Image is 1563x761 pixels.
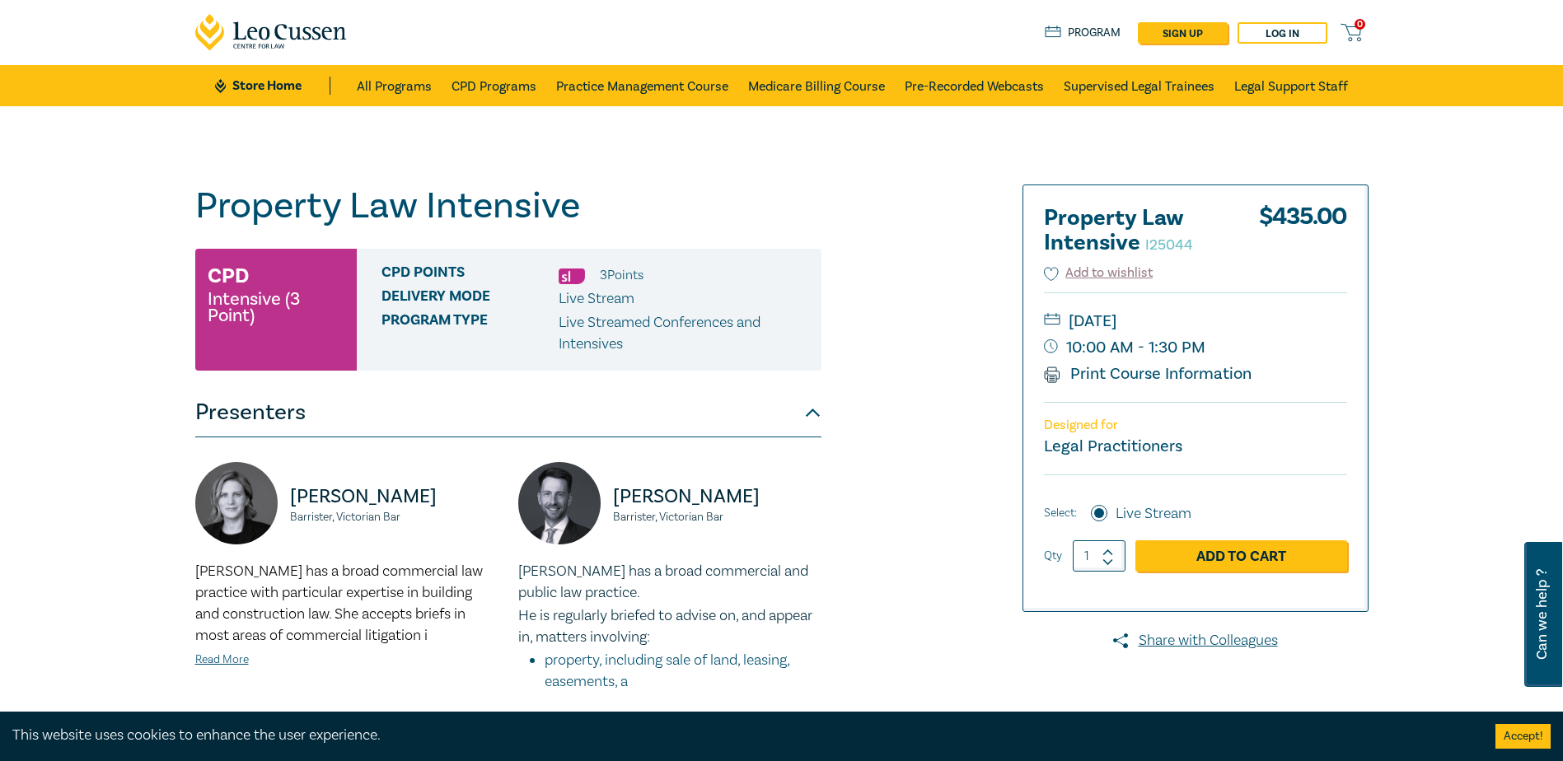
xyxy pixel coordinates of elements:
a: All Programs [357,65,432,106]
button: Add to wishlist [1044,264,1154,282]
a: Read More [518,710,572,725]
div: This website uses cookies to enhance the user experience. [12,725,1471,746]
span: Select: [1044,504,1077,522]
img: https://s3.ap-southeast-2.amazonaws.com/leo-cussen-store-production-content/Contacts/Tom%20Egan/T... [518,462,601,544]
span: Delivery Mode [381,288,559,310]
small: Legal Practitioners [1044,436,1182,457]
p: [PERSON_NAME] [290,483,498,510]
h3: CPD [208,261,249,291]
small: Barrister, Victorian Bar [290,511,498,523]
h1: Property Law Intensive [195,184,821,227]
small: I25044 [1145,236,1193,254]
a: Store Home [215,77,330,95]
span: [PERSON_NAME] has a broad commercial law practice with particular expertise in building and const... [195,562,483,645]
button: Accept cookies [1495,724,1551,749]
a: CPD Programs [452,65,536,106]
label: Qty [1044,547,1062,565]
p: He is regularly briefed to advise on, and appear in, matters involving: [518,605,821,648]
a: Supervised Legal Trainees [1064,65,1214,106]
img: Substantive Law [559,268,585,284]
small: [DATE] [1044,308,1347,334]
span: Program type [381,312,559,355]
a: Pre-Recorded Webcasts [905,65,1044,106]
a: Log in [1238,22,1327,44]
div: $ 435.00 [1259,206,1347,264]
span: Can we help ? [1534,552,1550,677]
a: Legal Support Staff [1234,65,1348,106]
a: Program [1045,24,1121,42]
small: Intensive (3 Point) [208,291,344,324]
li: property, including sale of land, leasing, easements, a [545,650,821,693]
p: [PERSON_NAME] [613,483,821,510]
h2: Property Law Intensive [1044,206,1225,255]
a: sign up [1138,22,1228,44]
small: 10:00 AM - 1:30 PM [1044,334,1347,361]
p: Designed for [1044,418,1347,433]
p: [PERSON_NAME] has a broad commercial and public law practice. [518,561,821,604]
a: Medicare Billing Course [748,65,885,106]
input: 1 [1073,540,1125,572]
li: 3 Point s [600,264,643,286]
span: CPD Points [381,264,559,286]
a: Share with Colleagues [1023,630,1369,651]
small: Barrister, Victorian Bar [613,511,821,523]
button: Presenters [195,388,821,437]
img: https://s3.ap-southeast-2.amazonaws.com/leo-cussen-store-production-content/Contacts/Kahlia%20She... [195,462,278,544]
label: Live Stream [1116,503,1191,525]
a: Add to Cart [1135,540,1347,572]
span: 0 [1355,19,1365,30]
a: Practice Management Course [556,65,728,106]
a: Print Course Information [1044,363,1252,385]
span: Live Stream [559,289,634,308]
p: Live Streamed Conferences and Intensives [559,312,809,355]
a: Read More [195,652,249,667]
